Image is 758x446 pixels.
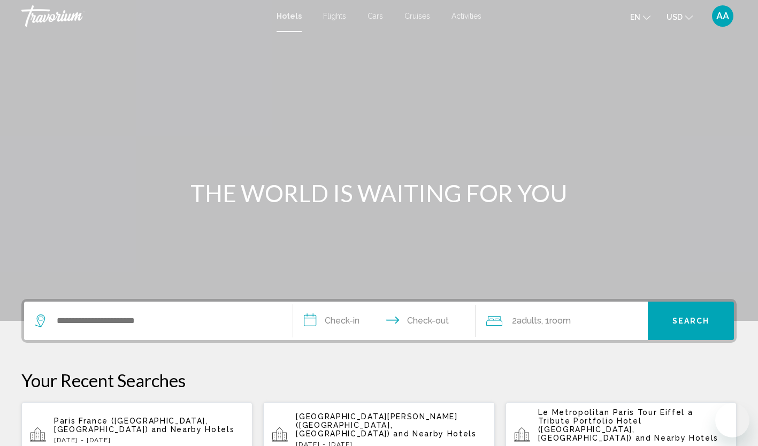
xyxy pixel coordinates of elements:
a: Travorium [21,5,266,27]
button: Travelers: 2 adults, 0 children [476,302,648,340]
span: , 1 [541,313,571,328]
button: Search [648,302,734,340]
a: Cars [367,12,383,20]
button: Check in and out dates [293,302,476,340]
span: USD [667,13,683,21]
span: and Nearby Hotels [393,429,477,438]
span: Paris France ([GEOGRAPHIC_DATA], [GEOGRAPHIC_DATA]) [54,417,208,434]
p: [DATE] - [DATE] [54,436,244,444]
div: Search widget [24,302,734,340]
p: Your Recent Searches [21,370,737,391]
iframe: Кнопка запуска окна обмена сообщениями [715,403,749,437]
h1: THE WORLD IS WAITING FOR YOU [179,179,580,207]
span: Le Metropolitan Paris Tour Eiffel a Tribute Portfolio Hotel ([GEOGRAPHIC_DATA], [GEOGRAPHIC_DATA]) [538,408,693,442]
span: AA [716,11,729,21]
a: Flights [323,12,346,20]
span: Room [549,316,571,326]
span: Adults [517,316,541,326]
a: Activities [451,12,481,20]
span: en [630,13,640,21]
span: Search [672,317,710,326]
button: Change currency [667,9,693,25]
span: 2 [512,313,541,328]
span: and Nearby Hotels [151,425,235,434]
button: Change language [630,9,650,25]
a: Cruises [404,12,430,20]
span: [GEOGRAPHIC_DATA][PERSON_NAME] ([GEOGRAPHIC_DATA], [GEOGRAPHIC_DATA]) [296,412,457,438]
button: User Menu [709,5,737,27]
a: Hotels [277,12,302,20]
span: and Nearby Hotels [636,434,719,442]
